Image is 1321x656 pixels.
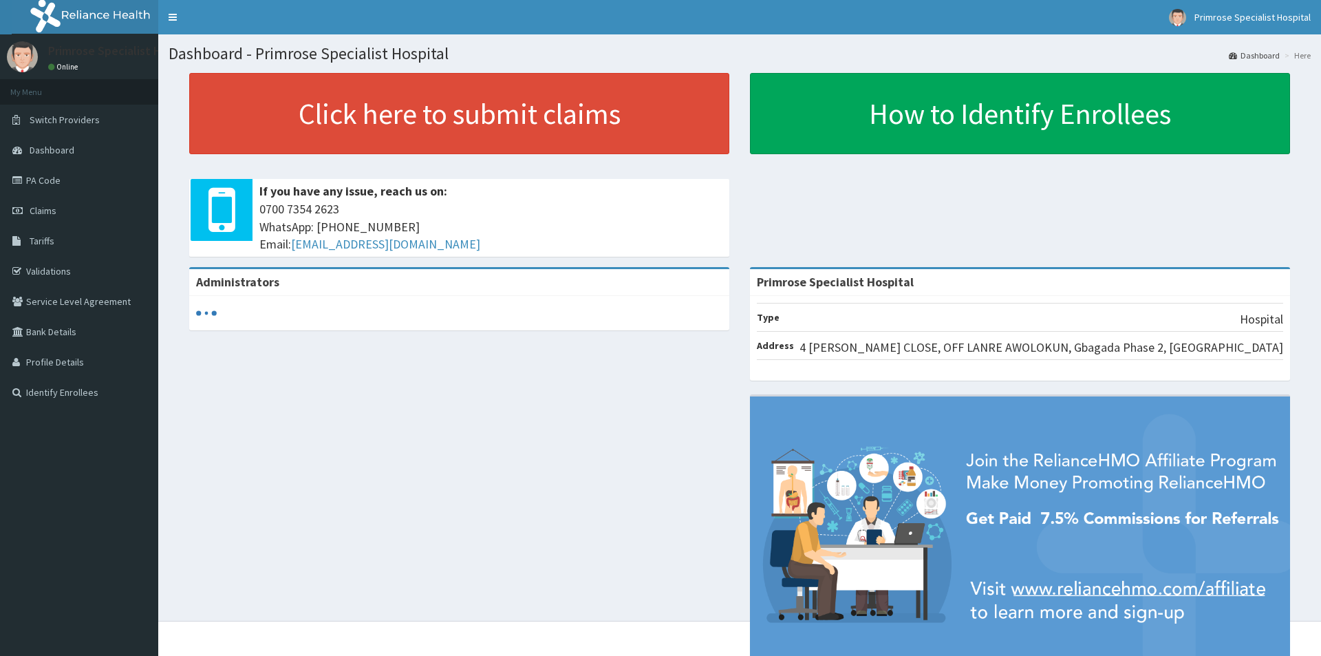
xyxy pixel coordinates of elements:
img: User Image [1169,9,1186,26]
p: Hospital [1240,310,1283,328]
a: Online [48,62,81,72]
span: Switch Providers [30,114,100,126]
h1: Dashboard - Primrose Specialist Hospital [169,45,1311,63]
b: Administrators [196,274,279,290]
a: Click here to submit claims [189,73,729,154]
b: Address [757,339,794,352]
img: User Image [7,41,38,72]
svg: audio-loading [196,303,217,324]
strong: Primrose Specialist Hospital [757,274,914,290]
span: 0700 7354 2623 WhatsApp: [PHONE_NUMBER] Email: [259,200,722,253]
b: Type [757,311,780,324]
li: Here [1281,50,1311,61]
span: Tariffs [30,235,54,247]
span: Claims [30,204,56,217]
b: If you have any issue, reach us on: [259,183,447,199]
span: Primrose Specialist Hospital [1194,11,1311,23]
p: Primrose Specialist Hospital [48,45,199,57]
a: Dashboard [1229,50,1280,61]
span: Dashboard [30,144,74,156]
p: 4 [PERSON_NAME] CLOSE, OFF LANRE AWOLOKUN, Gbagada Phase 2, [GEOGRAPHIC_DATA] [799,339,1283,357]
a: How to Identify Enrollees [750,73,1290,154]
a: [EMAIL_ADDRESS][DOMAIN_NAME] [291,236,480,252]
